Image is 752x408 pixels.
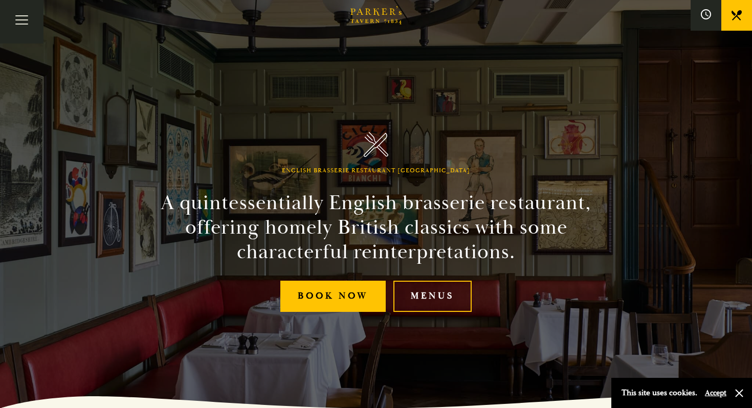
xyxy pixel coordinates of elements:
h2: A quintessentially English brasserie restaurant, offering homely British classics with some chara... [143,191,609,264]
h1: English Brasserie Restaurant [GEOGRAPHIC_DATA] [282,167,470,174]
a: Book Now [280,281,386,312]
button: Close and accept [734,388,744,398]
a: Menus [393,281,472,312]
p: This site uses cookies. [622,386,697,400]
img: Parker's Tavern Brasserie Cambridge [364,132,389,157]
button: Accept [705,388,726,398]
